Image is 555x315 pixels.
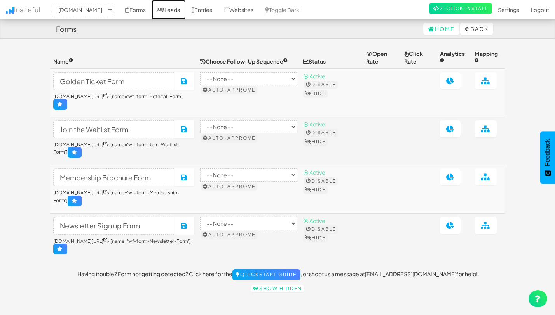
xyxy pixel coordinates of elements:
[53,168,175,186] input: Nickname your form (internal use only)
[232,269,300,280] a: Quickstart Guide
[53,142,194,158] h6: > [name='wf-form-Join-Waitlist-Form']
[201,86,257,94] button: Auto-approve
[303,73,325,80] span: ⦿ Active
[401,47,437,69] th: Click Rate
[53,94,194,110] h6: > [name='wf-form-Referral-Form']
[251,285,304,292] a: Show hidden
[53,190,194,206] h6: > [name='wf-form-Membership-Form']
[201,231,257,239] button: Auto-approve
[201,183,257,190] button: Auto-approve
[53,239,194,254] h6: > [name='wf-form-Newsletter-Form']
[303,234,328,242] button: Hide
[304,177,338,185] button: Disable
[304,81,338,88] button: Disable
[53,217,175,235] input: Nickname your form (internal use only)
[53,238,107,244] a: [DOMAIN_NAME][URL]
[540,131,555,184] button: Feedback - Show survey
[53,72,175,90] input: Nickname your form (internal use only)
[201,134,257,142] button: Auto-approve
[303,121,325,128] span: ⦿ Active
[429,3,492,14] a: 2-Click Install
[460,22,493,35] button: Back
[53,120,175,138] input: Nickname your form (internal use only)
[304,225,338,233] button: Disable
[423,22,459,35] a: Home
[53,58,73,65] span: Name
[544,139,551,166] span: Feedback
[363,47,401,69] th: Open Rate
[300,47,363,69] th: Status
[475,50,498,65] span: Mapping
[50,269,505,280] p: Having trouble? Form not getting detected? Click here for the , or shoot us a message at for help!
[53,190,107,196] a: [DOMAIN_NAME][URL]
[200,58,288,65] span: Choose Follow-Up Sequence
[53,142,107,147] a: [DOMAIN_NAME][URL]
[56,25,77,33] h4: Forms
[440,50,465,65] span: Analytics
[365,270,456,277] a: [EMAIL_ADDRESS][DOMAIN_NAME]
[304,129,338,137] button: Disable
[303,169,325,176] span: ⦿ Active
[303,138,328,145] button: Hide
[303,186,328,194] button: Hide
[303,90,328,97] button: Hide
[6,7,14,14] img: icon.png
[53,93,107,99] a: [DOMAIN_NAME][URL]
[303,217,325,224] span: ⦿ Active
